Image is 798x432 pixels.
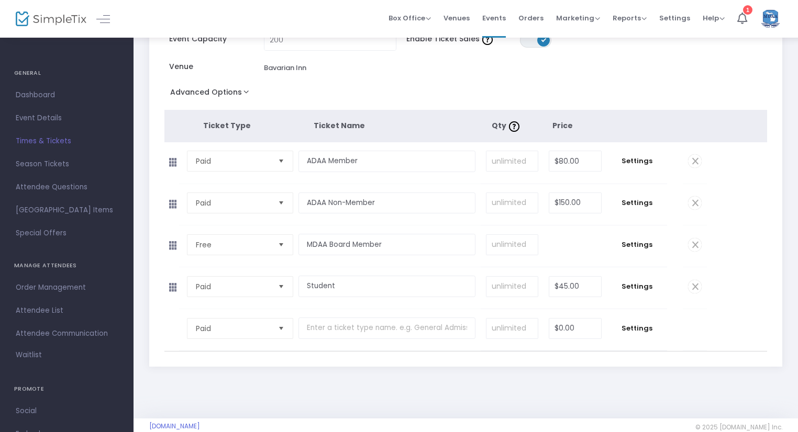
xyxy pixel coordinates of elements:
[16,404,118,418] span: Social
[16,203,118,217] span: [GEOGRAPHIC_DATA] Items
[556,13,600,23] span: Marketing
[549,319,601,338] input: Price
[518,5,544,31] span: Orders
[298,234,475,255] input: Enter a ticket type name. e.g. General Admission
[486,151,538,171] input: unlimited
[298,276,475,297] input: Enter a ticket type name. e.g. General Admission
[613,13,647,23] span: Reports
[298,151,475,172] input: Enter a ticket type name. e.g. General Admission
[695,423,782,431] span: © 2025 [DOMAIN_NAME] Inc.
[196,156,270,166] span: Paid
[169,33,264,44] span: Event Capacity
[196,198,270,208] span: Paid
[14,63,119,84] h4: GENERAL
[612,281,662,292] span: Settings
[16,157,118,171] span: Season Tickets
[509,121,519,132] img: question-mark
[169,61,264,72] span: Venue
[492,120,522,131] span: Qty
[659,5,690,31] span: Settings
[612,156,662,166] span: Settings
[612,240,662,250] span: Settings
[16,350,42,360] span: Waitlist
[16,88,118,102] span: Dashboard
[16,281,118,294] span: Order Management
[16,134,118,148] span: Times & Tickets
[549,277,601,297] input: Price
[552,120,573,131] span: Price
[612,198,662,208] span: Settings
[274,235,289,255] button: Select
[274,193,289,213] button: Select
[14,379,119,400] h4: PROMOTE
[549,193,601,213] input: Price
[298,192,475,214] input: Enter a ticket type name. e.g. General Admission
[541,37,547,42] span: ON
[486,235,538,255] input: unlimited
[16,304,118,317] span: Attendee List
[203,120,251,131] span: Ticket Type
[264,63,306,73] div: Bavarian Inn
[482,5,506,31] span: Events
[16,111,118,125] span: Event Details
[164,85,259,104] button: Advanced Options
[274,151,289,171] button: Select
[16,226,118,240] span: Special Offers
[482,35,493,45] img: question-mark
[612,323,662,334] span: Settings
[14,255,119,276] h4: MANAGE ATTENDEES
[196,323,270,334] span: Paid
[274,319,289,338] button: Select
[486,193,538,213] input: unlimited
[196,240,270,250] span: Free
[298,317,475,339] input: Enter a ticket type name. e.g. General Admission
[549,151,601,171] input: Price
[486,277,538,297] input: unlimited
[274,277,289,297] button: Select
[406,33,520,44] span: Enable Ticket Sales
[196,281,270,292] span: Paid
[16,180,118,194] span: Attendee Questions
[743,5,752,15] div: 1
[314,120,365,131] span: Ticket Name
[444,5,470,31] span: Venues
[389,13,431,23] span: Box Office
[16,327,118,340] span: Attendee Communication
[703,13,725,23] span: Help
[486,319,538,338] input: unlimited
[149,422,200,430] a: [DOMAIN_NAME]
